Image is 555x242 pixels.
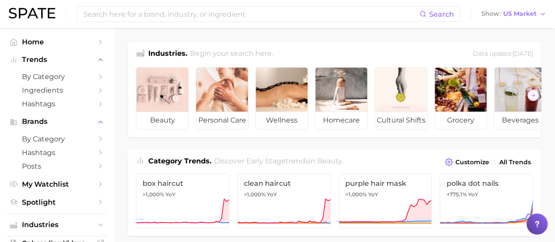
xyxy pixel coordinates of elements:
span: polka dot nails [446,179,526,188]
span: personal care [196,112,248,129]
div: Data update: [DATE] [473,48,533,60]
span: My Watchlist [22,180,92,188]
span: >1,000% [143,191,164,198]
span: Spotlight [22,198,92,206]
input: Search here for a brand, industry, or ingredient [82,7,419,22]
button: ShowUS Market [479,8,548,20]
span: beauty [317,157,342,165]
span: Search [429,10,454,18]
a: polka dot nails+775.1% YoY [440,173,533,228]
span: beverages [494,112,546,129]
span: clean haircut [244,179,324,188]
span: Trends [22,56,92,64]
a: Ingredients [7,83,107,97]
a: purple hair mask>1,000% YoY [339,173,432,228]
span: YoY [267,191,277,198]
a: clean haircut>1,000% YoY [237,173,331,228]
a: personal care [196,67,248,130]
span: beauty [136,112,188,129]
a: by Category [7,132,107,146]
span: box haircut [143,179,223,188]
a: beauty [136,67,189,130]
span: Discover Early Stage trends in . [214,157,343,165]
span: by Category [22,135,92,143]
span: All Trends [499,159,531,166]
a: Hashtags [7,146,107,159]
span: homecare [315,112,367,129]
span: Home [22,38,92,46]
span: purple hair mask [345,179,426,188]
a: Posts [7,159,107,173]
a: Hashtags [7,97,107,111]
span: US Market [503,11,537,16]
span: Hashtags [22,148,92,157]
span: cultural shifts [375,112,427,129]
a: by Category [7,70,107,83]
span: Ingredients [22,86,92,94]
button: Brands [7,115,107,128]
span: >1,000% [345,191,367,198]
a: homecare [315,67,368,130]
a: Home [7,35,107,49]
span: +775.1% [446,191,466,198]
span: >1,000% [244,191,265,198]
button: Trends [7,53,107,66]
span: Category Trends . [148,157,211,165]
h2: Begin your search here. [190,48,273,60]
button: Customize [443,156,491,168]
span: by Category [22,72,92,81]
a: All Trends [497,156,533,168]
span: Industries [22,221,92,229]
span: Customize [455,159,489,166]
a: box haircut>1,000% YoY [136,173,229,228]
a: My Watchlist [7,177,107,191]
a: grocery [434,67,487,130]
span: wellness [256,112,308,129]
span: Show [481,11,501,16]
a: cultural shifts [375,67,427,130]
button: Scroll Right [527,90,539,101]
span: Brands [22,118,92,126]
span: YoY [468,191,478,198]
a: Spotlight [7,195,107,209]
span: Posts [22,162,92,170]
a: wellness [255,67,308,130]
img: SPATE [9,8,55,18]
h1: Industries. [148,48,187,60]
span: YoY [368,191,378,198]
span: YoY [165,191,175,198]
button: Industries [7,218,107,231]
span: grocery [435,112,487,129]
a: beverages [494,67,547,130]
span: Hashtags [22,100,92,108]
